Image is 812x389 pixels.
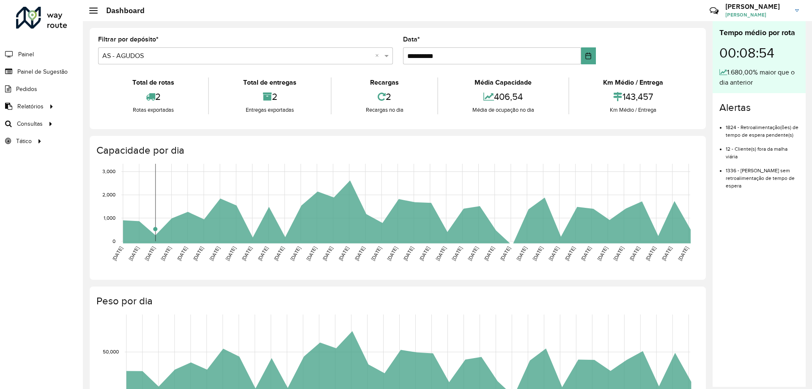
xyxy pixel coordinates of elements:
[725,3,789,11] h3: [PERSON_NAME]
[257,246,269,262] text: [DATE]
[103,349,119,355] text: 50,000
[102,192,115,197] text: 2,000
[17,102,44,111] span: Relatórios
[516,246,528,262] text: [DATE]
[16,85,37,94] span: Pedidos
[548,246,560,262] text: [DATE]
[111,246,123,262] text: [DATE]
[241,246,253,262] text: [DATE]
[208,246,221,262] text: [DATE]
[112,238,115,244] text: 0
[726,117,799,139] li: 1824 - Retroalimentação(ões) de tempo de espera pendente(s)
[305,246,318,262] text: [DATE]
[483,246,495,262] text: [DATE]
[100,88,206,106] div: 2
[96,295,697,307] h4: Peso por dia
[725,11,789,19] span: [PERSON_NAME]
[645,246,657,262] text: [DATE]
[726,139,799,160] li: 12 - Cliente(s) fora da malha viária
[102,169,115,174] text: 3,000
[451,246,463,262] text: [DATE]
[596,246,609,262] text: [DATE]
[289,246,302,262] text: [DATE]
[375,51,382,61] span: Clear all
[334,88,435,106] div: 2
[211,88,328,106] div: 2
[719,39,799,67] div: 00:08:54
[100,106,206,114] div: Rotas exportadas
[211,77,328,88] div: Total de entregas
[144,246,156,262] text: [DATE]
[532,246,544,262] text: [DATE]
[440,106,566,114] div: Média de ocupação no dia
[17,67,68,76] span: Painel de Sugestão
[354,246,366,262] text: [DATE]
[128,246,140,262] text: [DATE]
[571,106,695,114] div: Km Médio / Entrega
[705,2,723,20] a: Contato Rápido
[580,246,592,262] text: [DATE]
[100,77,206,88] div: Total de rotas
[440,88,566,106] div: 406,54
[499,246,511,262] text: [DATE]
[677,246,689,262] text: [DATE]
[402,246,414,262] text: [DATE]
[581,47,596,64] button: Choose Date
[273,246,285,262] text: [DATE]
[370,246,382,262] text: [DATE]
[434,246,447,262] text: [DATE]
[104,215,115,221] text: 1,000
[386,246,398,262] text: [DATE]
[564,246,576,262] text: [DATE]
[467,246,479,262] text: [DATE]
[628,246,641,262] text: [DATE]
[719,67,799,88] div: 1.680,00% maior que o dia anterior
[96,144,697,157] h4: Capacidade por dia
[225,246,237,262] text: [DATE]
[571,88,695,106] div: 143,457
[661,246,673,262] text: [DATE]
[192,246,204,262] text: [DATE]
[160,246,172,262] text: [DATE]
[719,102,799,114] h4: Alertas
[571,77,695,88] div: Km Médio / Entrega
[16,137,32,146] span: Tático
[612,246,625,262] text: [DATE]
[334,77,435,88] div: Recargas
[440,77,566,88] div: Média Capacidade
[18,50,34,59] span: Painel
[726,160,799,190] li: 1336 - [PERSON_NAME] sem retroalimentação de tempo de espera
[321,246,334,262] text: [DATE]
[418,246,431,262] text: [DATE]
[337,246,350,262] text: [DATE]
[176,246,188,262] text: [DATE]
[98,6,145,15] h2: Dashboard
[98,34,159,44] label: Filtrar por depósito
[719,27,799,39] div: Tempo médio por rota
[403,34,420,44] label: Data
[211,106,328,114] div: Entregas exportadas
[334,106,435,114] div: Recargas no dia
[17,119,43,128] span: Consultas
